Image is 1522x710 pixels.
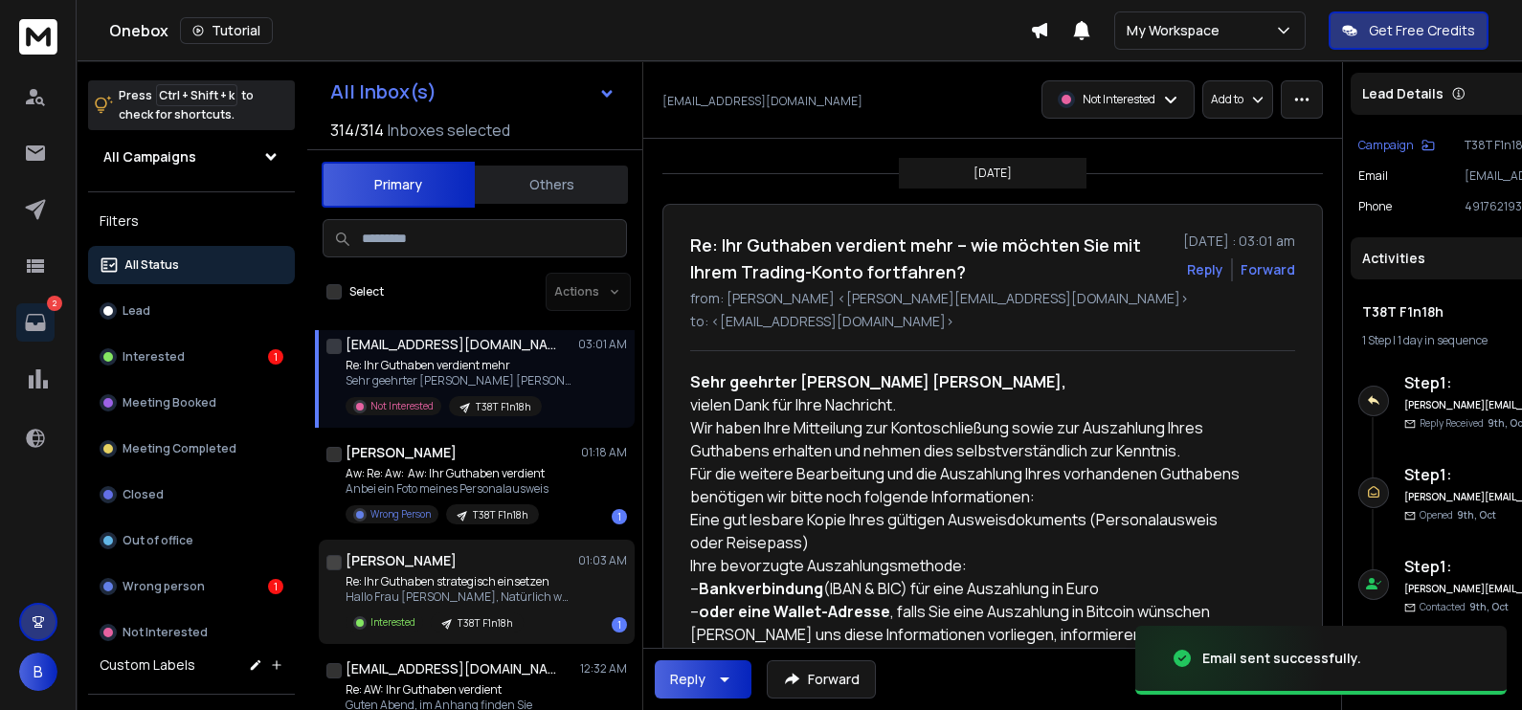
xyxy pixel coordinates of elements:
[1457,508,1496,521] span: 9th, Oct
[1362,84,1444,103] p: Lead Details
[1362,332,1391,348] span: 1 Step
[1420,508,1496,522] p: Opened
[690,554,1249,623] div: Ihre bevorzugte Auszahlungsmethode: – (IBAN & BIC) für eine Auszahlung in Euro – , falls Sie eine...
[123,625,208,640] p: Not Interested
[346,682,532,698] p: Re: AW: Ihr Guthaben verdient
[88,208,295,234] h3: Filters
[699,578,823,599] strong: Bankverbindung
[330,82,436,101] h1: All Inbox(s)
[123,349,185,365] p: Interested
[123,487,164,502] p: Closed
[123,533,193,548] p: Out of office
[268,349,283,365] div: 1
[16,303,55,342] a: 2
[346,466,548,481] p: Aw: Re: Aw: Aw: Ihr Guthaben verdient
[581,445,627,460] p: 01:18 AM
[100,655,195,675] h3: Custom Labels
[88,613,295,652] button: Not Interested
[662,94,862,109] p: [EMAIL_ADDRESS][DOMAIN_NAME]
[370,615,415,630] p: Interested
[388,119,510,142] h3: Inboxes selected
[123,395,216,410] p: Meeting Booked
[346,443,457,462] h1: [PERSON_NAME]
[690,312,1295,331] p: to: <[EMAIL_ADDRESS][DOMAIN_NAME]>
[109,17,1030,44] div: Onebox
[346,335,556,354] h1: [EMAIL_ADDRESS][DOMAIN_NAME]
[370,399,434,413] p: Not Interested
[1358,138,1414,153] p: Campaign
[124,257,179,273] p: All Status
[612,509,627,524] div: 1
[346,589,575,605] p: Hallo Frau [PERSON_NAME], Natürlich würde
[88,138,295,176] button: All Campaigns
[370,507,431,521] p: Wrong Person
[268,579,283,594] div: 1
[1127,21,1227,40] p: My Workspace
[690,462,1249,508] div: Für die weitere Bearbeitung und die Auszahlung Ihres vorhandenen Guthabens benötigen wir bitte no...
[119,86,254,124] p: Press to check for shortcuts.
[156,84,237,106] span: Ctrl + Shift + k
[655,660,751,699] button: Reply
[473,508,527,522] p: T38T F1n18h
[315,73,631,111] button: All Inbox(s)
[322,162,475,208] button: Primary
[690,393,1249,416] div: vielen Dank für Ihre Nachricht.
[123,303,150,319] p: Lead
[88,430,295,468] button: Meeting Completed
[1398,332,1488,348] span: 1 day in sequence
[1202,649,1361,668] div: Email sent successfully.
[346,574,575,589] p: Re: Ihr Guthaben strategisch einsetzen
[1358,199,1392,214] p: Phone
[123,579,205,594] p: Wrong person
[47,296,62,311] p: 2
[349,284,384,300] label: Select
[88,476,295,514] button: Closed
[974,166,1012,181] p: [DATE]
[1187,260,1223,279] button: Reply
[346,373,575,388] p: Sehr geehrter [PERSON_NAME] [PERSON_NAME], vielen Dank
[699,601,890,622] strong: oder eine Wallet-Adresse
[19,653,57,691] button: B
[1358,168,1388,184] p: Email
[1358,138,1435,153] button: Campaign
[88,521,295,560] button: Out of office
[578,553,627,568] p: 01:03 AM
[670,670,705,689] div: Reply
[1329,11,1488,50] button: Get Free Credits
[690,416,1249,462] div: Wir haben Ihre Mitteilung zur Kontoschließung sowie zur Auszahlung Ihres Guthabens erhalten und n...
[88,338,295,376] button: Interested1
[1211,92,1243,107] p: Add to
[690,508,1249,554] div: Eine gut lesbare Kopie Ihres gültigen Ausweisdokuments (Personalausweis oder Reisepass)
[475,164,628,206] button: Others
[1420,600,1509,614] p: Contacted
[180,17,273,44] button: Tutorial
[346,659,556,678] h1: [EMAIL_ADDRESS][DOMAIN_NAME]
[767,660,876,699] button: Forward
[346,358,575,373] p: Re: Ihr Guthaben verdient mehr
[88,567,295,606] button: Wrong person1
[346,551,457,570] h1: [PERSON_NAME]
[103,147,196,166] h1: All Campaigns
[88,292,295,330] button: Lead
[123,441,236,456] p: Meeting Completed
[1369,21,1475,40] p: Get Free Credits
[1083,92,1155,107] p: Not Interested
[1183,232,1295,251] p: [DATE] : 03:01 am
[578,337,627,352] p: 03:01 AM
[346,481,548,497] p: Anbei ein Foto meines Personalausweis
[330,119,384,142] span: 314 / 314
[458,616,512,631] p: T38T F1n18h
[690,232,1172,285] h1: Re: Ihr Guthaben verdient mehr – wie möchten Sie mit Ihrem Trading-Konto fortfahren?
[690,371,1066,392] strong: Sehr geehrter [PERSON_NAME] [PERSON_NAME],
[1241,260,1295,279] div: Forward
[1469,600,1509,613] span: 9th, Oct
[580,661,627,677] p: 12:32 AM
[690,623,1249,692] div: [PERSON_NAME] uns diese Informationen vorliegen, informieren wir Sie umgehend über den weiteren A...
[88,384,295,422] button: Meeting Booked
[88,246,295,284] button: All Status
[612,617,627,632] div: 1
[690,289,1295,308] p: from: [PERSON_NAME] <[PERSON_NAME][EMAIL_ADDRESS][DOMAIN_NAME]>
